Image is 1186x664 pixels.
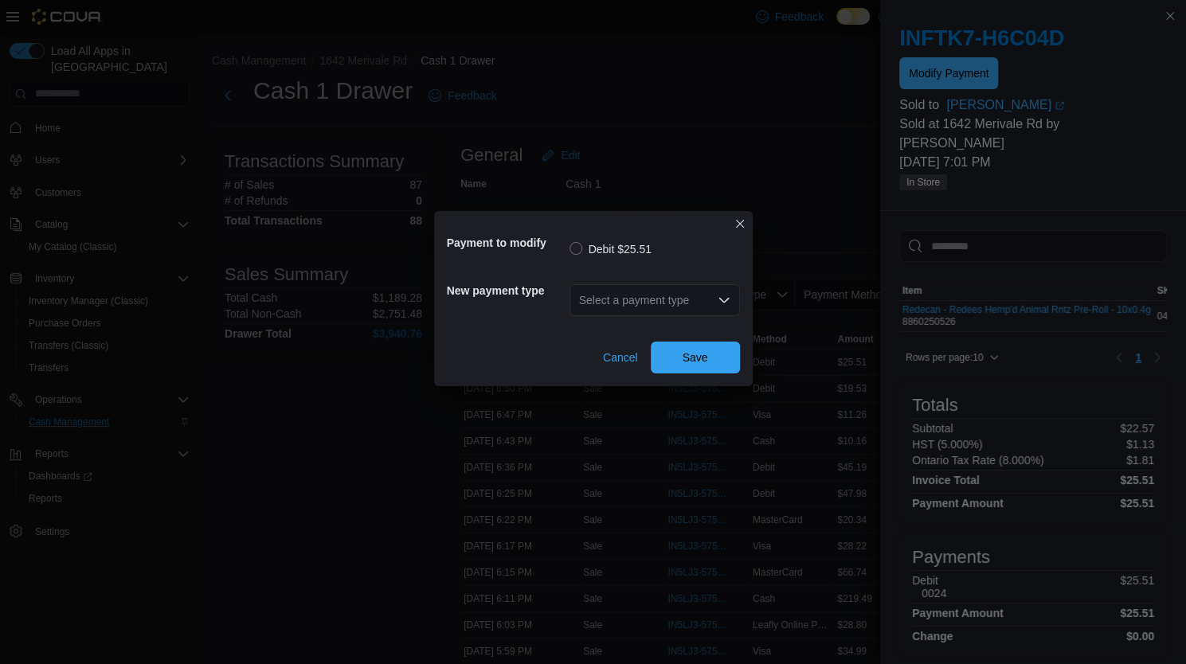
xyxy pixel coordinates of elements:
span: Save [683,350,708,365]
button: Cancel [597,342,644,373]
h5: New payment type [447,275,566,307]
label: Debit $25.51 [570,240,652,259]
button: Open list of options [718,294,730,307]
input: Accessible screen reader label [579,291,581,310]
button: Save [651,342,740,373]
button: Closes this modal window [730,214,750,233]
h5: Payment to modify [447,227,566,259]
span: Cancel [603,350,638,365]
